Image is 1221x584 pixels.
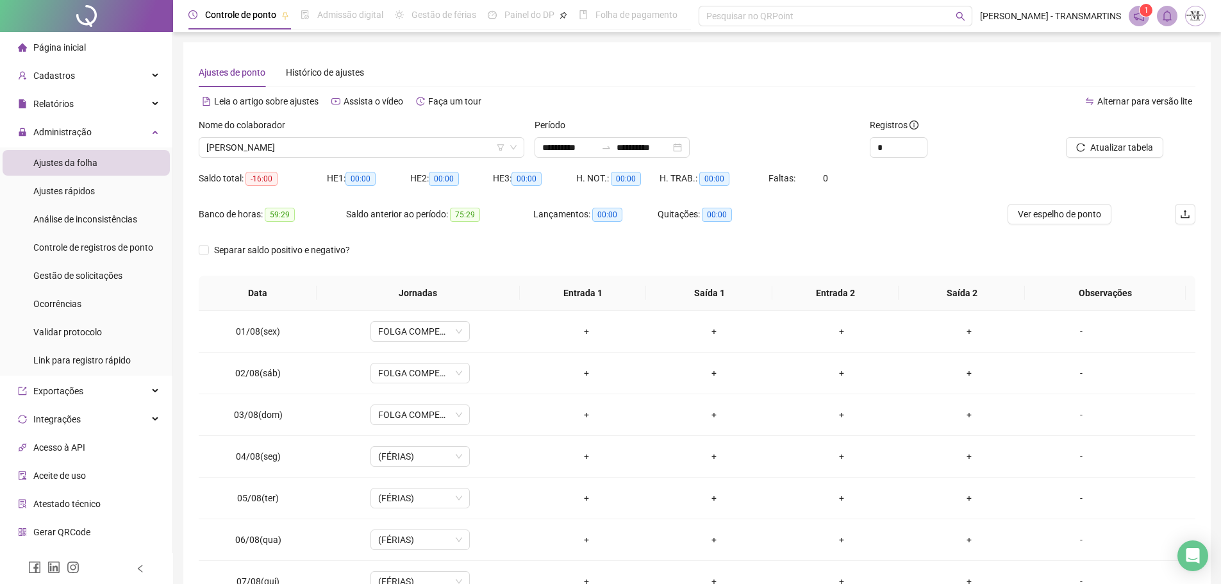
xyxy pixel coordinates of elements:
span: Acesso à API [33,442,85,453]
div: + [788,449,895,463]
span: reload [1076,143,1085,152]
span: Aceite de uso [33,471,86,481]
span: api [18,443,27,452]
div: HE 2: [410,171,494,186]
span: file [18,99,27,108]
span: linkedin [47,561,60,574]
span: sync [18,415,27,424]
div: + [916,533,1023,547]
span: info-circle [910,121,918,129]
span: Registros [870,118,918,132]
span: Administração [33,127,92,137]
div: + [661,449,768,463]
div: - [1043,408,1119,422]
span: Exportações [33,386,83,396]
span: 00:00 [699,172,729,186]
div: Quitações: [658,207,782,222]
button: Ver espelho de ponto [1008,204,1111,224]
span: 06/08(qua) [235,535,281,545]
span: (FÉRIAS) [378,530,462,549]
div: + [533,533,640,547]
span: Alternar para versão lite [1097,96,1192,106]
span: Leia o artigo sobre ajustes [214,96,319,106]
div: + [533,491,640,505]
div: + [533,366,640,380]
div: Banco de horas: [199,207,346,222]
div: - [1043,324,1119,338]
span: Análise de inconsistências [33,214,137,224]
th: Entrada 1 [520,276,646,311]
div: + [533,449,640,463]
span: down [510,144,517,151]
span: pushpin [281,12,289,19]
span: Faça um tour [428,96,481,106]
th: Entrada 2 [772,276,899,311]
span: Atestado técnico [33,499,101,509]
span: 04/08(seg) [236,451,281,462]
div: + [916,366,1023,380]
img: 67331 [1186,6,1205,26]
div: - [1043,533,1119,547]
span: Integrações [33,414,81,424]
span: history [416,97,425,106]
th: Saída 2 [899,276,1025,311]
span: clock-circle [188,10,197,19]
span: [PERSON_NAME] - TRANSMARTINS [980,9,1121,23]
div: HE 1: [327,171,410,186]
span: 00:00 [702,208,732,222]
div: + [916,491,1023,505]
button: Atualizar tabela [1066,137,1163,158]
span: file-text [202,97,211,106]
span: 03/08(dom) [234,410,283,420]
div: + [916,408,1023,422]
span: 00:00 [345,172,376,186]
div: + [661,324,768,338]
span: left [136,564,145,573]
span: Gerar QRCode [33,527,90,537]
span: to [601,142,611,153]
span: 0 [823,173,828,183]
span: 00:00 [429,172,459,186]
span: book [579,10,588,19]
span: (FÉRIAS) [378,488,462,508]
span: 00:00 [592,208,622,222]
span: FOLGA COMPENSATÓRIA [378,322,462,341]
th: Jornadas [317,276,520,311]
span: pushpin [560,12,567,19]
span: Gestão de solicitações [33,271,122,281]
label: Nome do colaborador [199,118,294,132]
span: swap [1085,97,1094,106]
span: Ver espelho de ponto [1018,207,1101,221]
span: Histórico de ajustes [286,67,364,78]
span: Observações [1035,286,1175,300]
span: filter [497,144,504,151]
span: 75:29 [450,208,480,222]
span: Validar protocolo [33,327,102,337]
div: + [916,324,1023,338]
span: Admissão digital [317,10,383,20]
span: Link para registro rápido [33,355,131,365]
div: + [661,366,768,380]
span: (FÉRIAS) [378,447,462,466]
span: Relatórios [33,99,74,109]
span: Ajustes da folha [33,158,97,168]
div: - [1043,366,1119,380]
span: facebook [28,561,41,574]
span: 02/08(sáb) [235,368,281,378]
div: H. TRAB.: [660,171,768,186]
span: JULIANO DOS SANTOS GONÇALVES [206,138,517,157]
span: Atualizar tabela [1090,140,1153,154]
span: Cadastros [33,71,75,81]
div: + [661,533,768,547]
span: Folha de pagamento [595,10,677,20]
span: 01/08(sex) [236,326,280,337]
div: Open Intercom Messenger [1177,540,1208,571]
div: Saldo total: [199,171,327,186]
span: bell [1161,10,1173,22]
span: Gestão de férias [411,10,476,20]
div: + [916,449,1023,463]
div: + [788,408,895,422]
th: Saída 1 [646,276,772,311]
span: Assista o vídeo [344,96,403,106]
span: -16:00 [245,172,278,186]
